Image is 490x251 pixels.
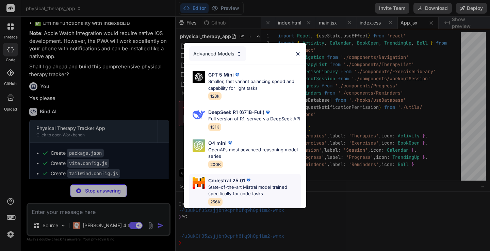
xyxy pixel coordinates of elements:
p: OpenAI's most advanced reasoning model series [208,147,301,160]
img: close [295,51,301,57]
img: premium [264,109,271,116]
p: State-of-the-art Mistral model trained specifically for code tasks [208,184,301,197]
p: Smaller, fast variant balancing speed and capability for light tasks [208,78,301,91]
div: Advanced Models [189,46,246,61]
img: Pick Models [236,51,242,57]
p: DeepSeek R1 (671B-Full) [208,108,264,116]
img: Pick Models [193,71,205,83]
p: O4 mini [208,139,227,147]
span: 128k [208,92,222,100]
img: premium [245,177,252,184]
span: 200K [208,161,223,168]
img: Pick Models [193,108,205,121]
p: Full version of R1, served via DeepSeek API [208,116,300,122]
span: 256K [208,198,223,206]
img: premium [234,71,241,78]
img: Pick Models [193,177,205,189]
p: Codestral 25.01 [208,177,245,184]
span: 131K [208,123,221,131]
img: Pick Models [193,139,205,152]
p: GPT 5 Mini [208,71,234,78]
img: premium [227,139,233,146]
